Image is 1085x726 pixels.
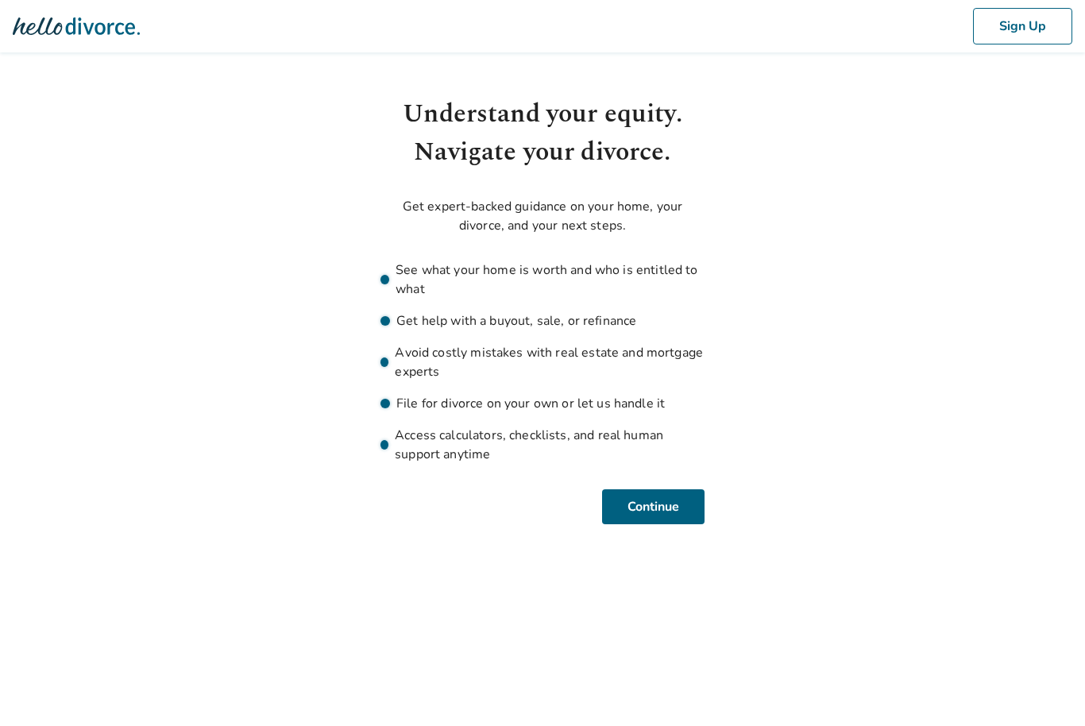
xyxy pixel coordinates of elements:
[380,343,705,381] li: Avoid costly mistakes with real estate and mortgage experts
[380,197,705,235] p: Get expert-backed guidance on your home, your divorce, and your next steps.
[380,311,705,330] li: Get help with a buyout, sale, or refinance
[13,10,140,42] img: Hello Divorce Logo
[380,95,705,172] h1: Understand your equity. Navigate your divorce.
[380,426,705,464] li: Access calculators, checklists, and real human support anytime
[973,8,1072,44] button: Sign Up
[380,394,705,413] li: File for divorce on your own or let us handle it
[380,261,705,299] li: See what your home is worth and who is entitled to what
[602,489,705,524] button: Continue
